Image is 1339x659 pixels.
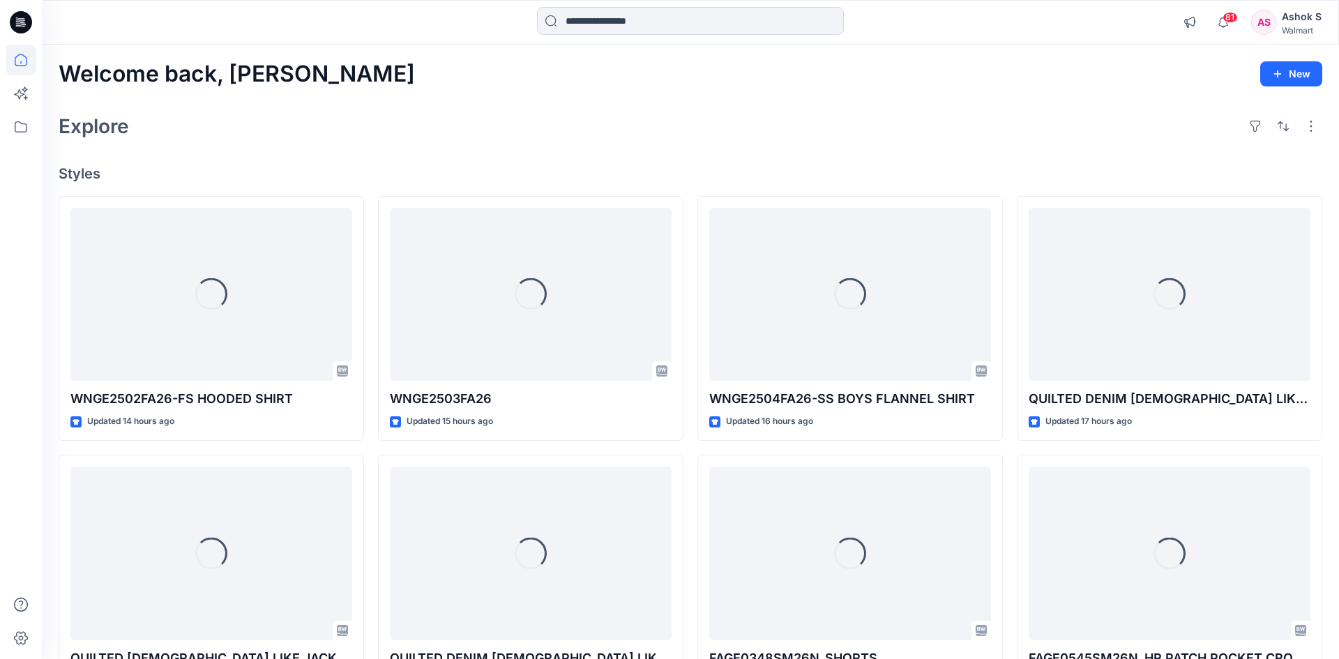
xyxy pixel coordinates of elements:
[1045,414,1132,429] p: Updated 17 hours ago
[59,61,415,87] h2: Welcome back, [PERSON_NAME]
[726,414,813,429] p: Updated 16 hours ago
[59,115,129,137] h2: Explore
[59,165,1322,182] h4: Styles
[1029,389,1310,409] p: QUILTED DENIM [DEMOGRAPHIC_DATA] LIKE JACKET
[407,414,493,429] p: Updated 15 hours ago
[87,414,174,429] p: Updated 14 hours ago
[390,389,672,409] p: WNGE2503FA26
[1223,12,1238,23] span: 81
[1260,61,1322,86] button: New
[1251,10,1276,35] div: AS
[1282,8,1322,25] div: Ashok S
[709,389,991,409] p: WNGE2504FA26-SS BOYS FLANNEL SHIRT
[70,389,352,409] p: WNGE2502FA26-FS HOODED SHIRT
[1282,25,1322,36] div: Walmart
